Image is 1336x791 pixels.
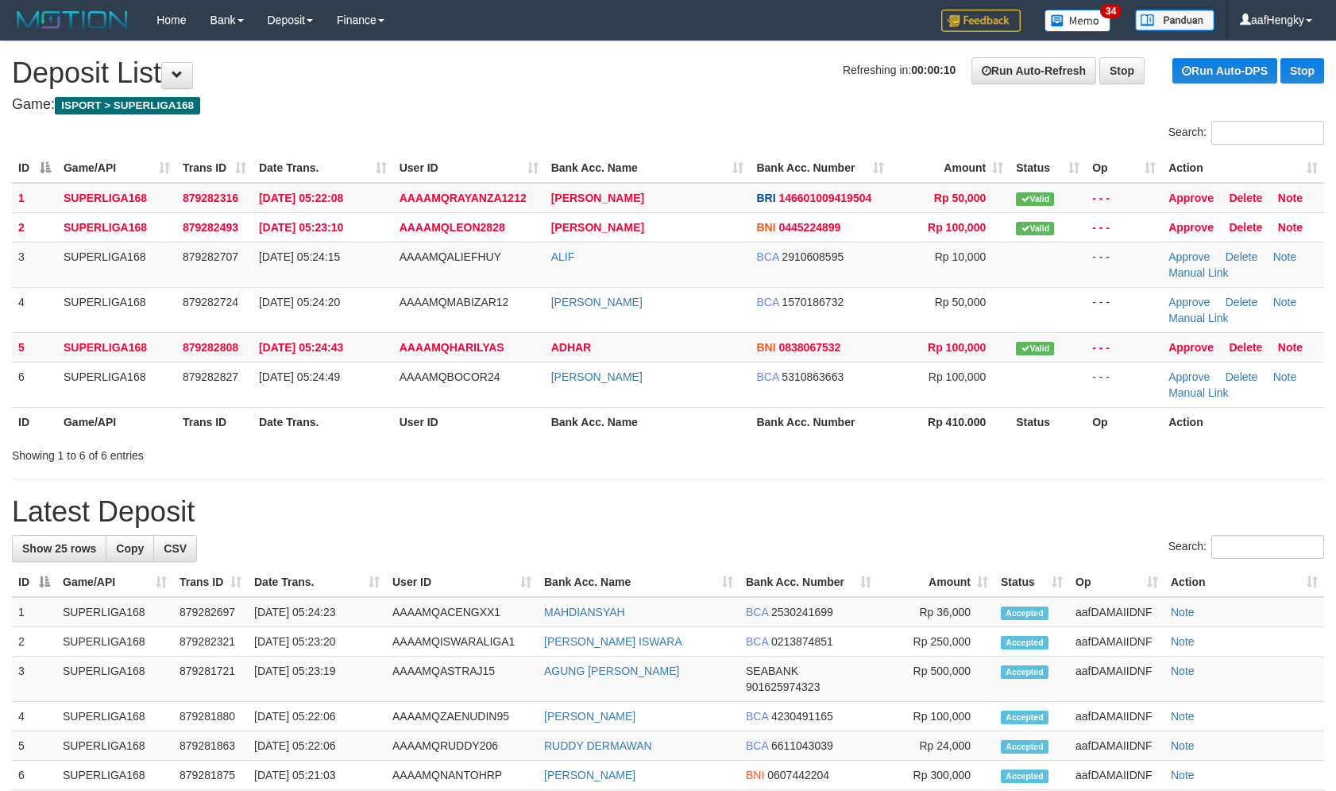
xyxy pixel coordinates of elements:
div: Showing 1 to 6 of 6 entries [12,441,545,463]
a: Note [1171,665,1195,677]
td: SUPERLIGA168 [56,702,173,731]
th: Bank Acc. Name [545,407,751,436]
a: ALIF [551,250,575,263]
span: BCA [746,606,768,618]
th: Date Trans. [253,407,393,436]
th: Amount: activate to sort column ascending [890,153,1010,183]
th: Trans ID [176,407,253,436]
th: ID: activate to sort column descending [12,153,57,183]
span: Rp 50,000 [935,296,987,308]
td: Rp 300,000 [878,761,994,790]
td: 2 [12,212,57,242]
th: Trans ID: activate to sort column ascending [176,153,253,183]
a: Delete [1229,192,1262,204]
td: Rp 24,000 [878,731,994,761]
span: BCA [746,710,768,723]
td: SUPERLIGA168 [56,657,173,702]
span: 879282493 [183,221,238,234]
a: [PERSON_NAME] [551,370,643,383]
a: Approve [1168,341,1214,354]
span: Valid transaction [1016,192,1054,206]
span: AAAAMQALIEFHUY [400,250,501,263]
th: Op [1086,407,1162,436]
span: BCA [756,370,778,383]
th: Bank Acc. Name: activate to sort column ascending [545,153,751,183]
label: Search: [1168,121,1324,145]
th: ID [12,407,57,436]
a: Approve [1168,192,1214,204]
td: SUPERLIGA168 [56,761,173,790]
th: Bank Acc. Number: activate to sort column ascending [739,568,878,597]
span: BCA [746,635,768,648]
a: Approve [1168,221,1214,234]
span: Rp 10,000 [935,250,987,263]
a: [PERSON_NAME] [544,769,635,781]
input: Search: [1211,121,1324,145]
th: Amount: activate to sort column ascending [878,568,994,597]
td: [DATE] 05:22:06 [248,731,386,761]
td: 3 [12,657,56,702]
a: Delete [1226,370,1257,383]
td: aafDAMAIIDNF [1069,731,1164,761]
a: Note [1278,341,1303,354]
td: aafDAMAIIDNF [1069,657,1164,702]
th: Game/API [57,407,176,436]
td: Rp 250,000 [878,627,994,657]
td: 5 [12,332,57,362]
td: 1 [12,183,57,213]
span: Refreshing in: [843,64,956,76]
a: CSV [153,535,197,562]
a: [PERSON_NAME] [544,710,635,723]
a: Manual Link [1168,386,1229,399]
span: BNI [746,769,764,781]
th: Bank Acc. Name: activate to sort column ascending [538,568,739,597]
a: Note [1278,192,1303,204]
th: Bank Acc. Number [750,407,890,436]
a: Approve [1168,250,1210,263]
span: Copy 2910608595 to clipboard [782,250,844,263]
td: Rp 100,000 [878,702,994,731]
span: Accepted [1001,607,1048,620]
a: Note [1273,250,1297,263]
th: Game/API: activate to sort column ascending [57,153,176,183]
th: Action: activate to sort column ascending [1164,568,1324,597]
td: AAAAMQISWARALIGA1 [386,627,538,657]
span: 879282316 [183,192,238,204]
a: Approve [1168,296,1210,308]
td: SUPERLIGA168 [57,287,176,332]
span: AAAAMQLEON2828 [400,221,505,234]
td: SUPERLIGA168 [56,597,173,627]
span: Rp 100,000 [928,221,986,234]
td: Rp 500,000 [878,657,994,702]
th: Op: activate to sort column ascending [1086,153,1162,183]
a: Note [1171,710,1195,723]
td: - - - [1086,212,1162,242]
a: Delete [1226,250,1257,263]
td: - - - [1086,332,1162,362]
span: Accepted [1001,636,1048,649]
th: Bank Acc. Number: activate to sort column ascending [750,153,890,183]
td: AAAAMQACENGXX1 [386,597,538,627]
img: Button%20Memo.svg [1044,10,1111,32]
th: Rp 410.000 [890,407,1010,436]
span: Accepted [1001,711,1048,724]
a: AGUNG [PERSON_NAME] [544,665,679,677]
td: 6 [12,761,56,790]
span: BCA [756,296,778,308]
td: aafDAMAIIDNF [1069,597,1164,627]
a: Delete [1229,341,1262,354]
td: [DATE] 05:22:06 [248,702,386,731]
td: SUPERLIGA168 [57,242,176,287]
th: ID: activate to sort column descending [12,568,56,597]
a: Note [1171,635,1195,648]
span: SEABANK [746,665,798,677]
td: SUPERLIGA168 [57,332,176,362]
span: 879282827 [183,370,238,383]
span: BRI [756,192,775,204]
a: RUDDY DERMAWAN [544,739,652,752]
span: Copy 0838067532 to clipboard [778,341,840,354]
span: [DATE] 05:24:49 [259,370,340,383]
a: Note [1171,739,1195,752]
span: 34 [1100,4,1122,18]
td: aafDAMAIIDNF [1069,702,1164,731]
